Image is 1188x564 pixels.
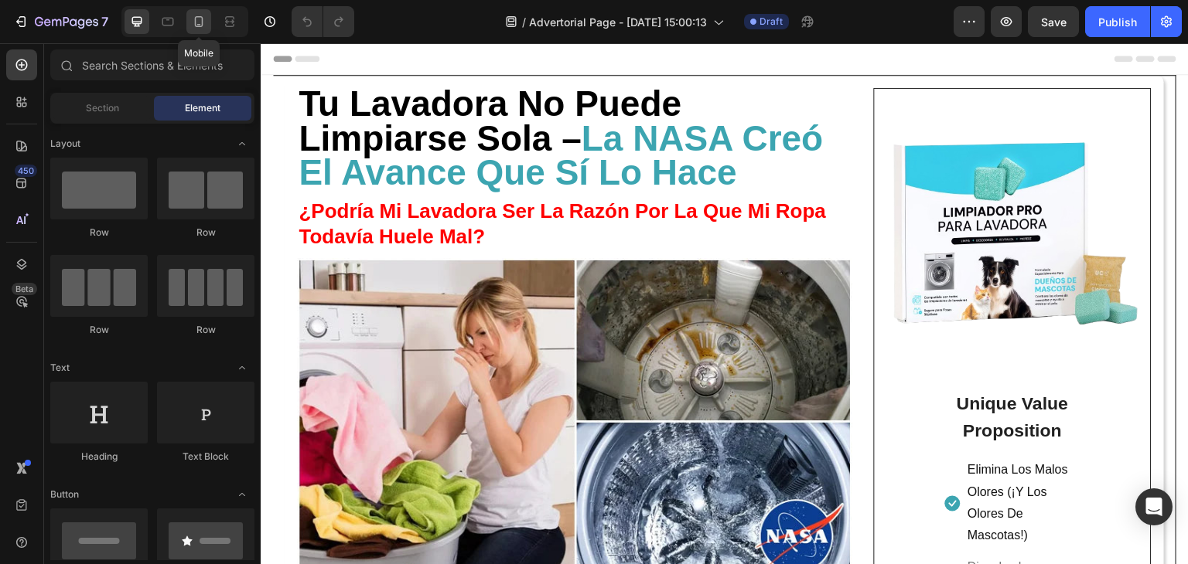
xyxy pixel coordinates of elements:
[50,450,148,464] div: Heading
[15,165,37,177] div: 450
[760,15,783,29] span: Draft
[230,355,254,380] span: Toggle open
[50,488,79,501] span: Button
[157,323,254,337] div: Row
[50,137,80,151] span: Layout
[50,49,254,80] input: Search Sections & Elements
[157,450,254,464] div: Text Block
[1085,6,1150,37] button: Publish
[157,226,254,240] div: Row
[686,347,819,400] p: Unique Value Proposition
[50,323,148,337] div: Row
[230,482,254,507] span: Toggle open
[708,416,810,505] p: Elimina Los Malos Olores (¡Y Los Olores De Mascotas!)
[230,131,254,156] span: Toggle open
[1098,14,1137,30] div: Publish
[50,226,148,240] div: Row
[522,14,526,30] span: /
[12,283,37,295] div: Beta
[292,6,354,37] div: Undo/Redo
[50,361,70,375] span: Text
[1028,6,1079,37] button: Save
[101,12,108,31] p: 7
[623,64,881,321] img: Alt Image
[1135,488,1173,525] div: Open Intercom Messenger
[261,43,1188,564] iframe: Design area
[36,215,592,544] img: Alt Image
[6,6,115,37] button: 7
[529,14,707,30] span: Advertorial Page - [DATE] 15:00:13
[86,101,119,115] span: Section
[1041,15,1067,29] span: Save
[185,101,220,115] span: Element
